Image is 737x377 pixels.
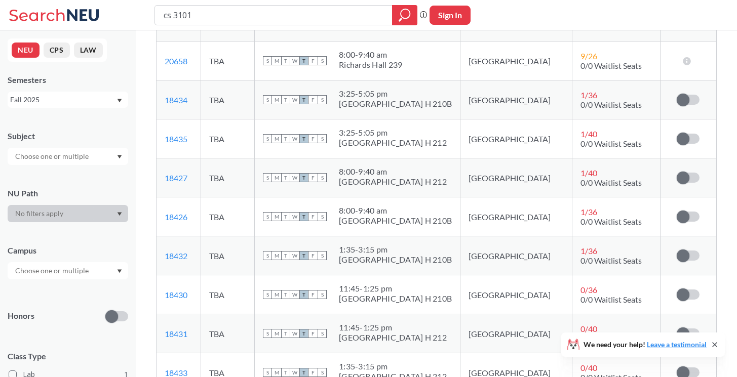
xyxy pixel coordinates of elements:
span: T [281,95,290,104]
input: Choose one or multiple [10,265,95,277]
a: Leave a testimonial [647,340,707,349]
span: S [263,329,272,338]
div: Campus [8,245,128,256]
span: F [308,56,318,65]
span: T [299,95,308,104]
td: TBA [201,119,255,158]
span: 0/0 Waitlist Seats [580,178,642,187]
span: S [318,95,327,104]
td: TBA [201,197,255,236]
span: W [290,95,299,104]
span: T [281,56,290,65]
span: W [290,56,299,65]
span: M [272,329,281,338]
span: 0/0 Waitlist Seats [580,295,642,304]
button: LAW [74,43,103,58]
div: Semesters [8,74,128,86]
td: [GEOGRAPHIC_DATA] [460,41,572,80]
span: M [272,251,281,260]
svg: magnifying glass [399,8,411,22]
svg: Dropdown arrow [117,99,122,103]
span: T [299,134,308,143]
a: 18430 [165,290,187,300]
td: TBA [201,236,255,275]
span: 0/0 Waitlist Seats [580,61,642,70]
span: S [318,56,327,65]
span: M [272,290,281,299]
td: TBA [201,80,255,119]
span: T [299,251,308,260]
td: [GEOGRAPHIC_DATA] [460,275,572,314]
div: [GEOGRAPHIC_DATA] H 210B [339,99,452,109]
span: T [299,290,308,299]
button: CPS [44,43,70,58]
span: 9 / 26 [580,51,597,61]
p: Honors [8,310,34,322]
span: 0/0 Waitlist Seats [580,217,642,226]
div: Dropdown arrow [8,205,128,222]
span: S [318,251,327,260]
span: 1 / 40 [580,168,597,178]
span: 1 / 36 [580,90,597,100]
div: 11:45 - 1:25 pm [339,322,447,332]
span: S [263,56,272,65]
span: T [281,134,290,143]
span: M [272,56,281,65]
td: TBA [201,158,255,197]
span: S [318,290,327,299]
div: Subject [8,131,128,142]
span: T [281,368,290,377]
span: 1 / 36 [580,207,597,217]
span: 1 / 40 [580,129,597,139]
span: W [290,368,299,377]
span: 0 / 36 [580,285,597,295]
div: Dropdown arrow [8,262,128,279]
span: S [263,368,272,377]
span: F [308,95,318,104]
span: F [308,134,318,143]
div: [GEOGRAPHIC_DATA] H 212 [339,332,447,343]
div: 3:25 - 5:05 pm [339,128,447,138]
span: F [308,368,318,377]
span: S [263,212,272,221]
a: 18426 [165,212,187,222]
span: 0/0 Waitlist Seats [580,256,642,265]
span: 0 / 40 [580,363,597,372]
button: NEU [12,43,40,58]
svg: Dropdown arrow [117,269,122,273]
td: [GEOGRAPHIC_DATA] [460,80,572,119]
div: Dropdown arrow [8,148,128,165]
div: 8:00 - 9:40 am [339,166,447,177]
input: Class, professor, course number, "phrase" [163,7,385,24]
div: 8:00 - 9:40 am [339,205,452,216]
td: [GEOGRAPHIC_DATA] [460,314,572,353]
a: 18435 [165,134,187,144]
div: 1:35 - 3:15 pm [339,244,452,255]
a: 18427 [165,173,187,183]
span: 0/0 Waitlist Seats [580,139,642,148]
span: F [308,251,318,260]
div: Richards Hall 239 [339,60,402,70]
span: T [281,212,290,221]
span: T [299,329,308,338]
div: [GEOGRAPHIC_DATA] H 210B [339,216,452,226]
span: S [263,134,272,143]
span: F [308,212,318,221]
span: S [318,329,327,338]
a: 18434 [165,95,187,105]
div: [GEOGRAPHIC_DATA] H 212 [339,177,447,187]
span: Class Type [8,351,128,362]
div: NU Path [8,188,128,199]
span: T [299,173,308,182]
span: We need your help! [584,341,707,348]
td: TBA [201,275,255,314]
span: F [308,173,318,182]
span: S [318,173,327,182]
div: Fall 2025 [10,94,116,105]
td: [GEOGRAPHIC_DATA] [460,197,572,236]
span: T [281,251,290,260]
div: 1:35 - 3:15 pm [339,361,447,371]
span: S [263,95,272,104]
span: 0/0 Waitlist Seats [580,100,642,109]
span: T [281,329,290,338]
